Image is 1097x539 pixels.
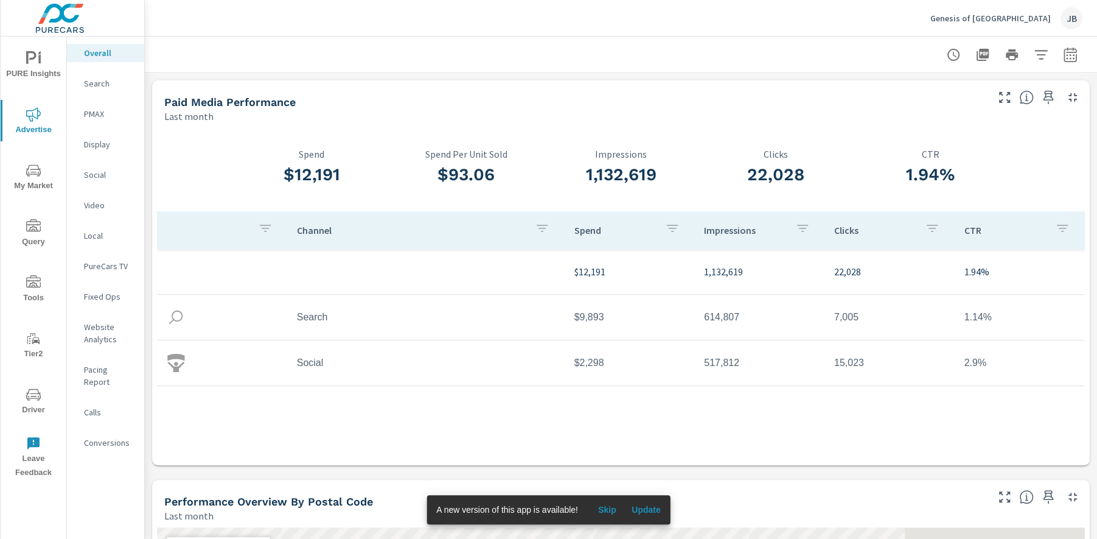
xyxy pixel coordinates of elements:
div: Pacing Report [67,361,144,391]
p: Clicks [698,149,853,160]
p: PMAX [84,108,134,120]
span: Understand performance metrics over the selected time range. [1019,90,1034,105]
div: Website Analytics [67,318,144,348]
span: Update [632,504,661,515]
p: 1,132,619 [704,264,815,279]
p: CTR [964,224,1045,236]
h3: $93.06 [389,164,543,185]
span: Advertise [4,107,63,137]
div: Social [67,166,144,184]
button: Skip [588,500,627,520]
span: Skip [593,504,622,515]
div: Display [67,135,144,153]
p: Last month [164,509,214,523]
p: Website Analytics [84,321,134,345]
span: Query [4,219,63,249]
div: Conversions [67,434,144,452]
td: Social [287,348,565,378]
button: Apply Filters [1029,43,1053,67]
p: Genesis of [GEOGRAPHIC_DATA] [930,13,1051,24]
p: Impressions [704,224,785,236]
p: Pacing Report [84,364,134,388]
button: "Export Report to PDF" [970,43,995,67]
span: Leave Feedback [4,436,63,480]
p: Fixed Ops [84,291,134,303]
span: PURE Insights [4,51,63,81]
p: 22,028 [834,264,945,279]
button: Select Date Range [1058,43,1082,67]
button: Make Fullscreen [995,88,1014,107]
p: $12,191 [574,264,684,279]
span: Save this to your personalized report [1039,88,1058,107]
span: Save this to your personalized report [1039,487,1058,507]
td: 2.9% [954,348,1084,378]
p: 1.94% [964,264,1074,279]
td: 614,807 [694,302,824,333]
td: 517,812 [694,348,824,378]
h5: Paid Media Performance [164,96,296,108]
button: Minimize Widget [1063,88,1082,107]
p: Impressions [543,149,698,160]
div: JB [1060,7,1082,29]
p: Social [84,169,134,181]
p: Display [84,138,134,150]
p: Video [84,199,134,211]
td: Search [287,302,565,333]
div: Local [67,227,144,245]
span: A new version of this app is available! [436,505,578,515]
p: Search [84,77,134,90]
p: Local [84,230,134,242]
p: CTR [853,149,1008,160]
p: Last month [164,109,214,124]
p: Spend [574,224,655,236]
p: Conversions [84,437,134,449]
button: Update [627,500,666,520]
td: 7,005 [824,302,955,333]
span: Tier2 [4,331,63,361]
p: Spend Per Unit Sold [389,149,543,160]
p: Clicks [834,224,916,236]
h3: 22,028 [698,164,853,185]
span: Driver [4,387,63,417]
td: 1.14% [954,302,1084,333]
img: icon-social.svg [167,354,185,372]
h3: 1,132,619 [543,164,698,185]
span: Tools [4,275,63,305]
p: Calls [84,406,134,418]
div: PureCars TV [67,257,144,275]
h3: 1.94% [853,164,1008,185]
span: Understand performance data by postal code. Individual postal codes can be selected and expanded ... [1019,490,1034,504]
div: Calls [67,403,144,421]
div: Search [67,74,144,93]
td: $9,893 [564,302,694,333]
button: Print Report [1000,43,1024,67]
button: Make Fullscreen [995,487,1014,507]
span: My Market [4,163,63,193]
div: Video [67,196,144,214]
p: Spend [234,149,389,160]
h3: $12,191 [234,164,389,185]
div: PMAX [67,105,144,123]
button: Minimize Widget [1063,487,1082,507]
div: nav menu [1,37,66,485]
p: Channel [297,224,526,236]
p: Overall [84,47,134,59]
p: PureCars TV [84,260,134,272]
img: icon-search.svg [167,308,185,326]
td: $2,298 [564,348,694,378]
td: 15,023 [824,348,955,378]
div: Fixed Ops [67,287,144,306]
div: Overall [67,44,144,62]
h5: Performance Overview By Postal Code [164,495,373,508]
